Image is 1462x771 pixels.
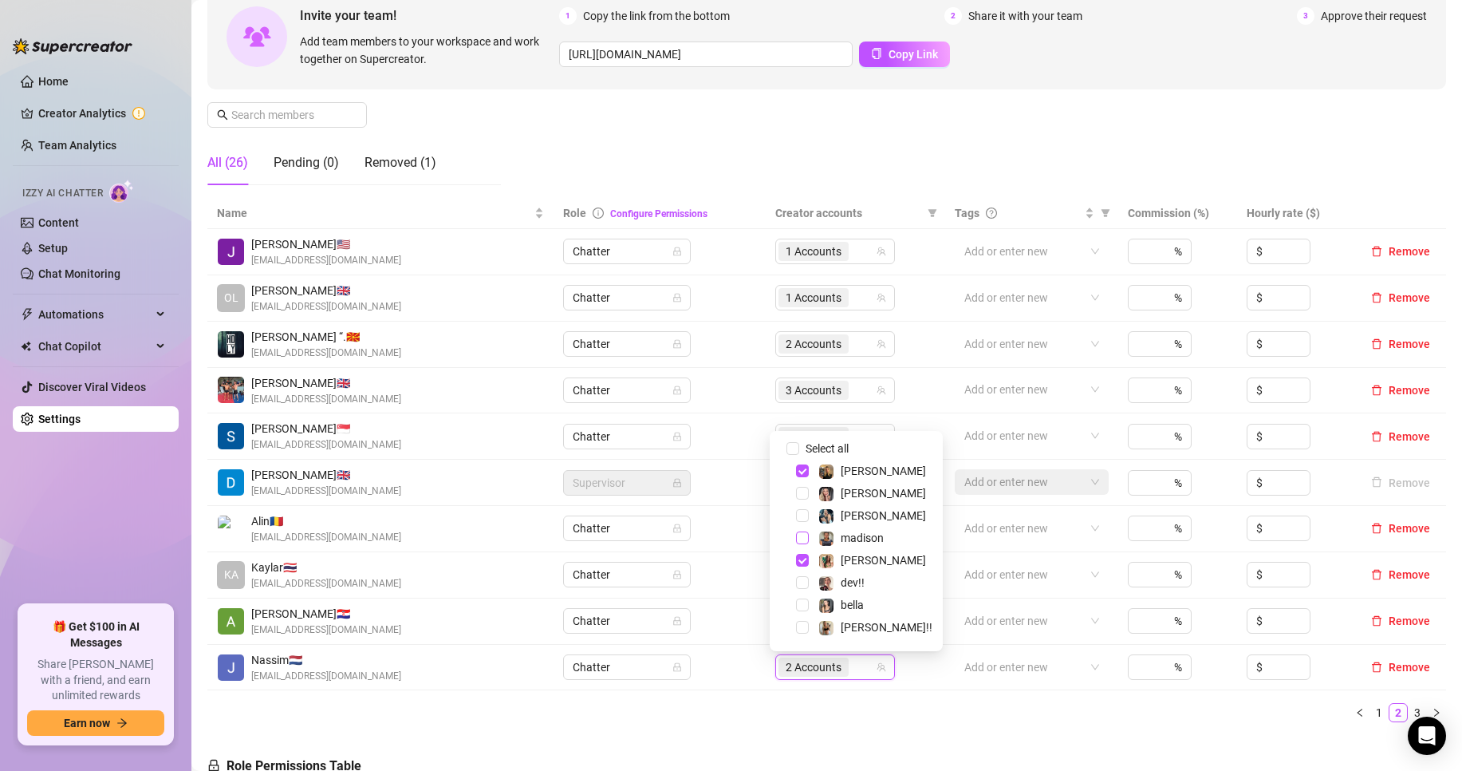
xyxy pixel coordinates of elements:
[251,328,401,346] span: [PERSON_NAME] “. 🇲🇰
[1371,662,1382,673] span: delete
[207,198,554,229] th: Name
[672,385,682,395] span: lock
[1389,245,1430,258] span: Remove
[27,710,164,736] button: Earn nowarrow-right
[796,599,809,611] span: Select tree node
[819,554,833,568] img: fiona
[819,599,833,613] img: bella
[218,239,244,265] img: Jacob Urbanek
[889,48,938,61] span: Copy Link
[573,655,681,679] span: Chatter
[1408,703,1427,722] li: 3
[251,253,401,268] span: [EMAIL_ADDRESS][DOMAIN_NAME]
[1365,381,1436,400] button: Remove
[593,208,604,219] span: info-circle
[218,377,244,403] img: William Jordan
[38,413,81,425] a: Settings
[610,208,707,219] a: Configure Permissions
[22,186,103,201] span: Izzy AI Chatter
[251,420,401,437] span: [PERSON_NAME] 🇸🇬
[1389,522,1430,535] span: Remove
[819,465,833,479] img: kendall
[251,235,401,253] span: [PERSON_NAME] 🇺🇸
[986,208,997,219] span: question-circle
[218,331,244,358] img: Viktor “holy” Velickovski
[217,109,228,121] span: search
[38,334,152,359] span: Chat Copilot
[109,180,134,203] img: AI Chatter
[1365,427,1436,446] button: Remove
[218,654,244,681] img: Nassim
[1389,661,1430,674] span: Remove
[300,33,553,68] span: Add team members to your workspace and work together on Supercreator.
[796,465,809,477] span: Select tree node
[251,576,401,591] span: [EMAIL_ADDRESS][DOMAIN_NAME]
[573,286,681,310] span: Chatter
[877,662,886,672] span: team
[251,346,401,361] span: [EMAIL_ADDRESS][DOMAIN_NAME]
[27,619,164,650] span: 🎁 Get $100 in AI Messages
[1365,242,1436,261] button: Remove
[1369,703,1389,722] li: 1
[944,7,962,25] span: 2
[1297,7,1314,25] span: 3
[251,299,401,314] span: [EMAIL_ADDRESS][DOMAIN_NAME]
[1365,611,1436,631] button: Remove
[251,437,401,453] span: [EMAIL_ADDRESS][DOMAIN_NAME]
[786,382,841,399] span: 3 Accounts
[116,718,128,729] span: arrow-right
[218,516,244,542] img: Alin
[13,38,132,54] img: logo-BBDzfeDw.svg
[1365,334,1436,354] button: Remove
[573,609,681,633] span: Chatter
[672,524,682,533] span: lock
[819,509,833,524] img: Emma
[1389,338,1430,350] span: Remove
[38,302,152,327] span: Automations
[1409,704,1426,722] a: 3
[573,516,681,540] span: Chatter
[251,392,401,407] span: [EMAIL_ADDRESS][DOMAIN_NAME]
[1237,198,1355,229] th: Hourly rate ($)
[786,289,841,306] span: 1 Accounts
[672,570,682,579] span: lock
[224,566,238,583] span: KA
[877,293,886,302] span: team
[924,201,940,225] span: filter
[559,7,577,25] span: 1
[274,153,339,172] div: Pending (0)
[218,469,244,496] img: Daniel jones
[1389,703,1408,722] li: 2
[672,339,682,349] span: lock
[1389,384,1430,397] span: Remove
[231,106,345,124] input: Search members
[1389,291,1430,304] span: Remove
[365,153,436,172] div: Removed (1)
[573,471,681,495] span: Supervisor
[841,487,926,500] span: [PERSON_NAME]
[1365,658,1436,677] button: Remove
[1427,703,1446,722] button: right
[224,289,238,306] span: OL
[1371,292,1382,303] span: delete
[1355,708,1365,718] span: left
[796,621,809,634] span: Select tree node
[877,339,886,349] span: team
[841,621,932,634] span: [PERSON_NAME]!!
[1371,385,1382,396] span: delete
[573,378,681,402] span: Chatter
[251,669,401,684] span: [EMAIL_ADDRESS][DOMAIN_NAME]
[786,428,841,445] span: 2 Accounts
[859,42,950,67] button: Copy Link
[796,576,809,589] span: Select tree node
[563,207,586,219] span: Role
[1389,430,1430,443] span: Remove
[778,658,849,677] span: 2 Accounts
[778,334,849,354] span: 2 Accounts
[877,247,886,256] span: team
[218,608,244,635] img: Anna Tarantino
[1389,568,1430,581] span: Remove
[672,293,682,302] span: lock
[1365,473,1436,492] button: Remove
[841,554,926,567] span: [PERSON_NAME]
